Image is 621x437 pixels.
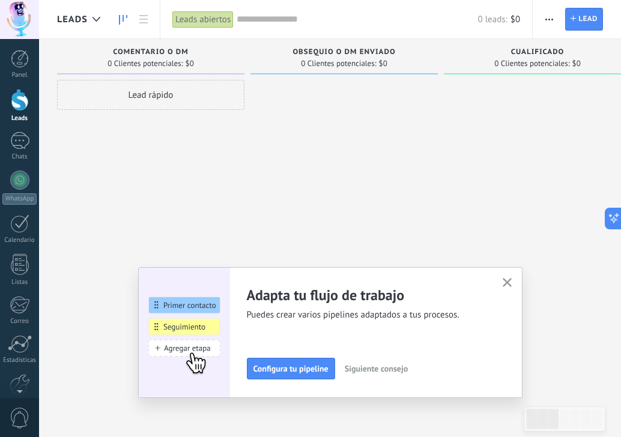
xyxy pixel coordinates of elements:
button: Configura tu pipeline [247,358,335,379]
button: Más [541,8,558,31]
span: Siguiente consejo [345,364,408,373]
button: Siguiente consejo [339,360,413,378]
span: Comentario o DM [113,48,188,56]
div: Correo [2,318,37,325]
div: Calendario [2,237,37,244]
span: 0 Clientes potenciales: [301,60,376,67]
span: 0 Clientes potenciales: [108,60,183,67]
h2: Adapta tu flujo de trabajo [247,286,488,304]
div: Leads [2,115,37,122]
div: Comentario o DM [63,48,238,58]
span: Puedes crear varios pipelines adaptados a tus procesos. [247,309,488,321]
span: Lead [578,8,598,30]
a: Leads [113,8,133,31]
span: $0 [186,60,194,67]
a: Lead [565,8,603,31]
div: Lead rápido [57,80,244,110]
div: Obsequio o DM enviado [256,48,432,58]
span: Cualificado [511,48,565,56]
div: WhatsApp [2,193,37,205]
span: Leads [57,14,88,25]
span: $0 [572,60,581,67]
div: Chats [2,153,37,161]
span: $0 [510,14,520,25]
span: Obsequio o DM enviado [292,48,395,56]
span: 0 Clientes potenciales: [494,60,569,67]
span: 0 leads: [478,14,507,25]
div: Listas [2,279,37,286]
span: Configura tu pipeline [253,364,329,373]
span: $0 [379,60,387,67]
div: Panel [2,71,37,79]
div: Estadísticas [2,357,37,364]
div: Leads abiertos [172,11,234,28]
a: Lista [133,8,154,31]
